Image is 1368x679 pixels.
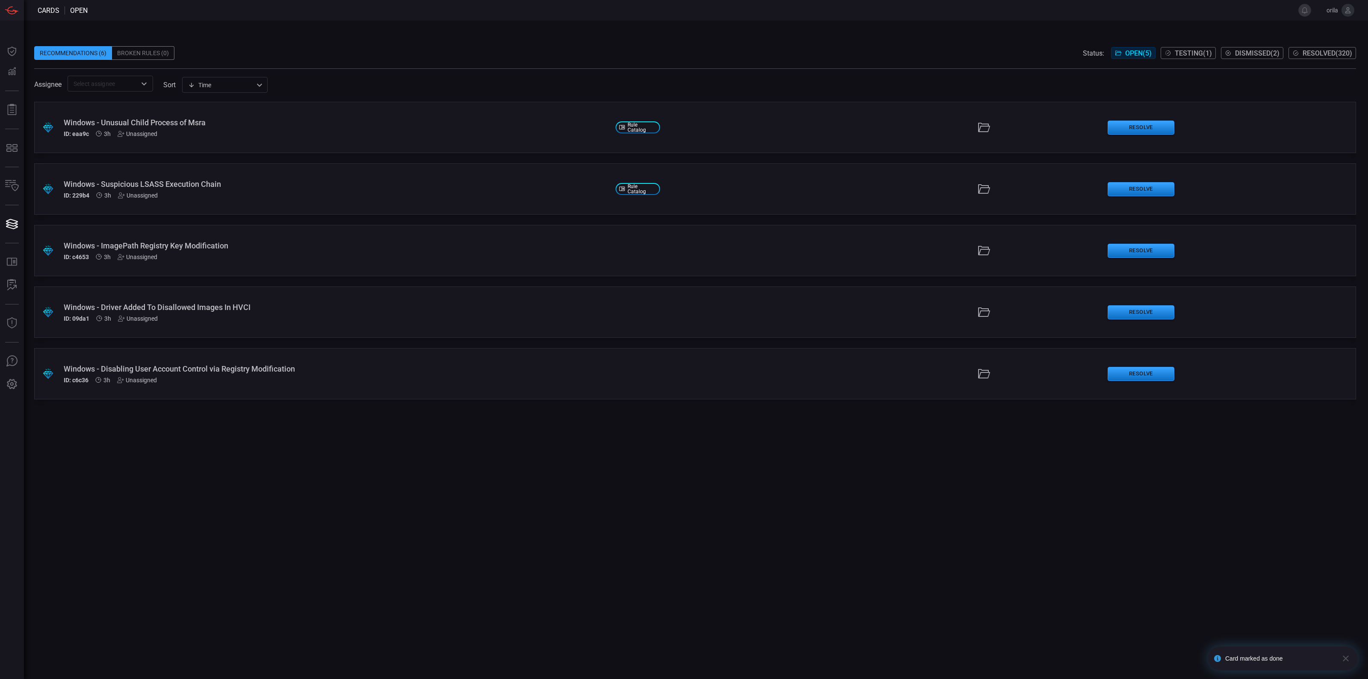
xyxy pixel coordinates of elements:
[118,130,157,137] div: Unassigned
[628,184,657,194] span: Rule Catalog
[1288,47,1356,59] button: Resolved(320)
[70,78,136,89] input: Select assignee
[64,180,609,189] div: Windows - Suspicious LSASS Execution Chain
[1235,49,1280,57] span: Dismissed ( 2 )
[2,62,22,82] button: Detections
[104,315,111,322] span: Aug 12, 2025 11:11 AM
[2,41,22,62] button: Dashboard
[1303,49,1352,57] span: Resolved ( 320 )
[64,364,609,373] div: Windows - Disabling User Account Control via Registry Modification
[1111,47,1156,59] button: Open(5)
[117,377,157,384] div: Unassigned
[104,254,111,260] span: Aug 12, 2025 11:11 AM
[1108,244,1174,258] button: Resolve
[2,275,22,295] button: ALERT ANALYSIS
[64,192,89,199] h5: ID: 229b4
[64,130,89,137] h5: ID: eaa9c
[64,241,609,250] div: Windows - ImagePath Registry Key Modification
[2,374,22,395] button: Preferences
[138,78,150,90] button: Open
[1108,182,1174,196] button: Resolve
[1221,47,1283,59] button: Dismissed(2)
[188,81,254,89] div: Time
[64,254,89,260] h5: ID: c4653
[118,315,158,322] div: Unassigned
[118,192,158,199] div: Unassigned
[104,130,111,137] span: Aug 12, 2025 11:12 AM
[1315,7,1338,14] span: orila
[103,377,110,384] span: Aug 12, 2025 11:11 AM
[2,252,22,272] button: Rule Catalog
[34,80,62,89] span: Assignee
[1161,47,1216,59] button: Testing(1)
[64,377,88,384] h5: ID: c6c36
[38,6,59,15] span: Cards
[1175,49,1212,57] span: Testing ( 1 )
[163,81,176,89] label: sort
[2,214,22,234] button: Cards
[1108,367,1174,381] button: Resolve
[1125,49,1152,57] span: Open ( 5 )
[34,46,112,60] div: Recommendations (6)
[112,46,174,60] div: Broken Rules (0)
[1108,305,1174,319] button: Resolve
[2,351,22,372] button: Ask Us A Question
[628,122,657,133] span: Rule Catalog
[1083,49,1104,57] span: Status:
[64,303,609,312] div: Windows - Driver Added To Disallowed Images In HVCI
[1108,121,1174,135] button: Resolve
[70,6,88,15] span: open
[64,118,609,127] div: Windows - Unusual Child Process of Msra
[2,138,22,158] button: MITRE - Detection Posture
[2,176,22,196] button: Inventory
[104,192,111,199] span: Aug 12, 2025 11:11 AM
[2,100,22,120] button: Reports
[1225,655,1335,662] div: Card marked as done
[64,315,89,322] h5: ID: 09da1
[118,254,157,260] div: Unassigned
[2,313,22,334] button: Threat Intelligence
